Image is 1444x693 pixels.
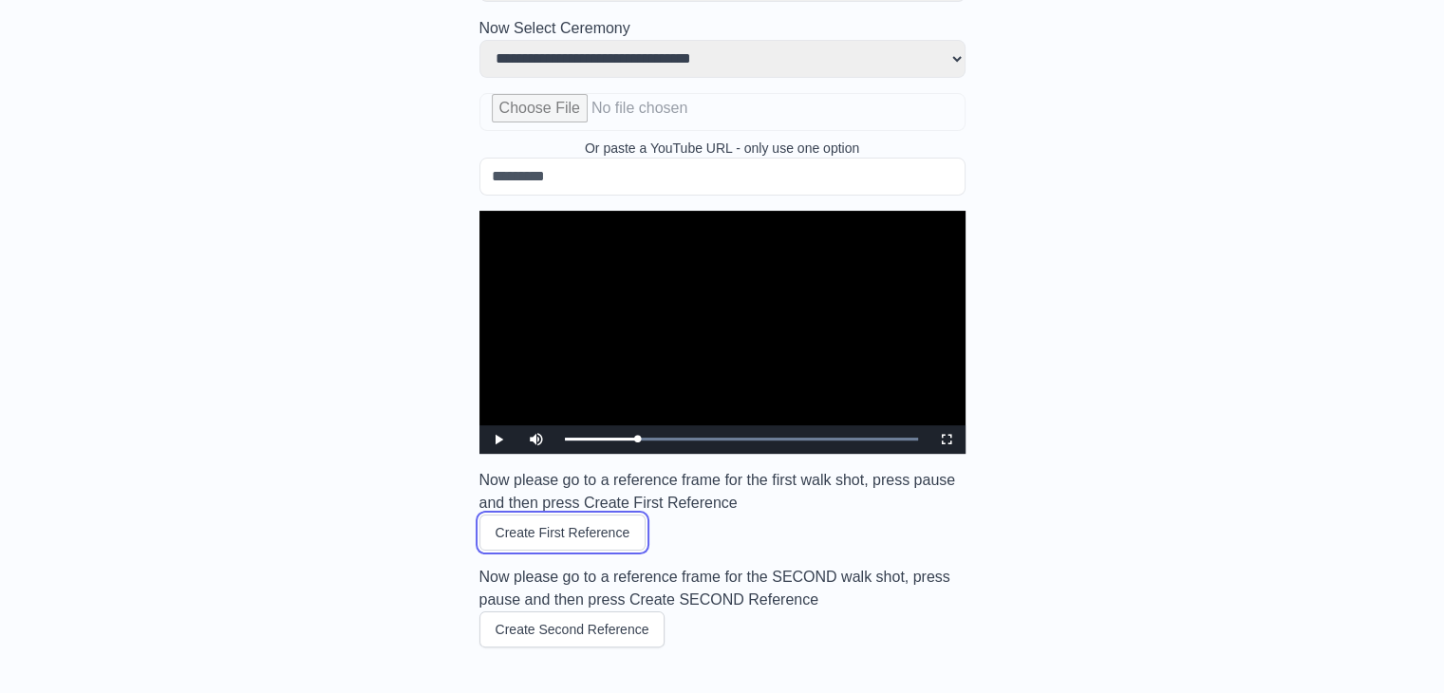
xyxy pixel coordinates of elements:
div: Progress Bar [565,438,918,440]
h3: Now please go to a reference frame for the SECOND walk shot, press pause and then press Create SE... [479,566,966,611]
div: Video Player [479,211,966,454]
h2: Now Select Ceremony [479,17,966,40]
button: Create First Reference [479,515,647,551]
h3: Now please go to a reference frame for the first walk shot, press pause and then press Create Fir... [479,469,966,515]
button: Play [479,425,517,454]
button: Create Second Reference [479,611,666,647]
p: Or paste a YouTube URL - only use one option [479,139,966,158]
button: Fullscreen [928,425,966,454]
button: Mute [517,425,555,454]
